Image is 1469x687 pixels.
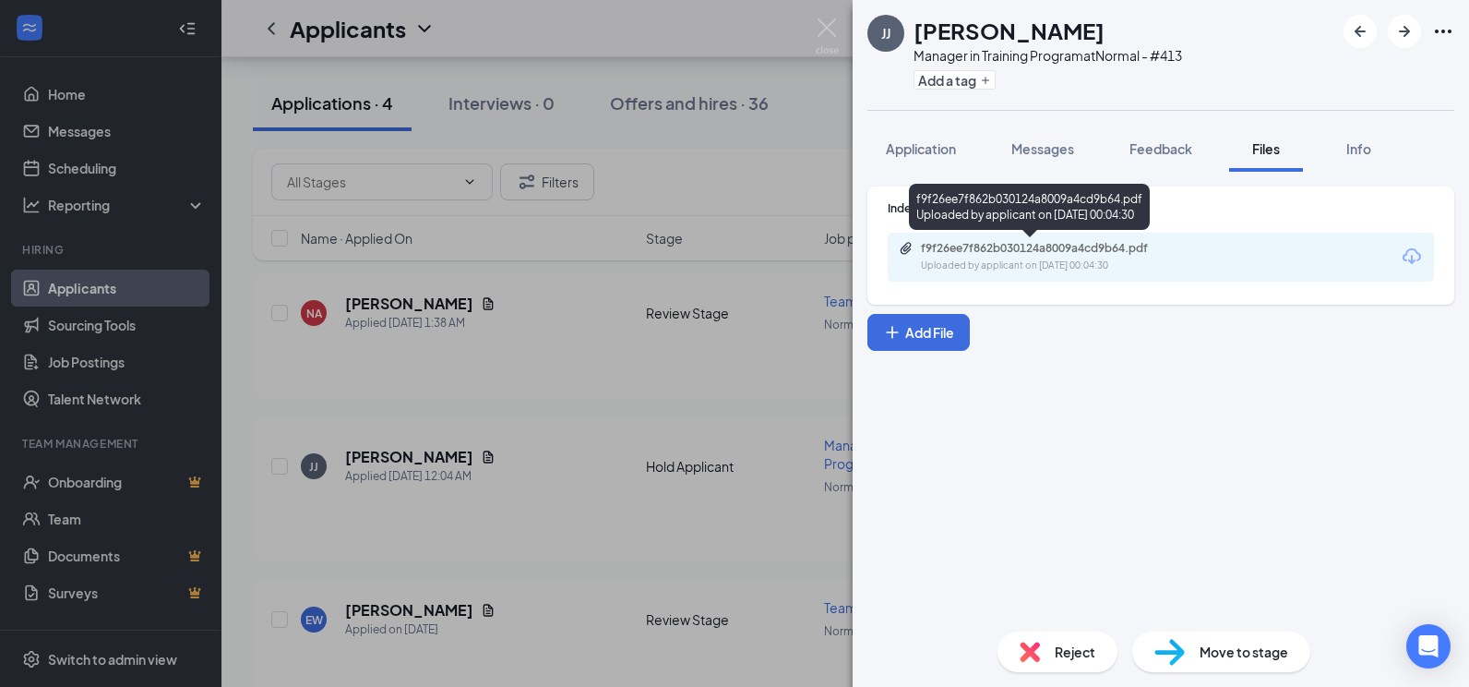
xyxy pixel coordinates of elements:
[881,24,890,42] div: JJ
[980,75,991,86] svg: Plus
[1349,20,1371,42] svg: ArrowLeftNew
[914,46,1182,65] div: Manager in Training Program at Normal - #413
[1393,20,1415,42] svg: ArrowRight
[909,184,1150,230] div: f9f26ee7f862b030124a8009a4cd9b64.pdf Uploaded by applicant on [DATE] 00:04:30
[1252,140,1280,157] span: Files
[1346,140,1371,157] span: Info
[883,323,902,342] svg: Plus
[1129,140,1192,157] span: Feedback
[1200,642,1288,662] span: Move to stage
[914,70,996,90] button: PlusAdd a tag
[921,259,1198,273] div: Uploaded by applicant on [DATE] 00:04:30
[899,241,1198,273] a: Paperclipf9f26ee7f862b030124a8009a4cd9b64.pdfUploaded by applicant on [DATE] 00:04:30
[921,241,1179,256] div: f9f26ee7f862b030124a8009a4cd9b64.pdf
[888,200,1434,216] div: Indeed Resume
[1344,15,1377,48] button: ArrowLeftNew
[1011,140,1074,157] span: Messages
[1388,15,1421,48] button: ArrowRight
[899,241,914,256] svg: Paperclip
[1055,642,1095,662] span: Reject
[1401,246,1423,268] svg: Download
[1432,20,1454,42] svg: Ellipses
[886,140,956,157] span: Application
[867,314,970,351] button: Add FilePlus
[1406,624,1451,669] div: Open Intercom Messenger
[914,15,1105,46] h1: [PERSON_NAME]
